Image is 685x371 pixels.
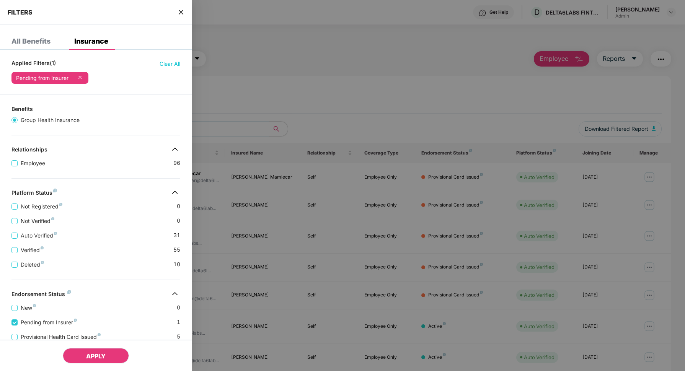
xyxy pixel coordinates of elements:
[41,261,44,264] img: svg+xml;base64,PHN2ZyB4bWxucz0iaHR0cDovL3d3dy53My5vcmcvMjAwMC9zdmciIHdpZHRoPSI4IiBoZWlnaHQ9IjgiIH...
[160,60,180,68] span: Clear All
[18,159,48,168] span: Employee
[169,143,181,155] img: svg+xml;base64,PHN2ZyB4bWxucz0iaHR0cDovL3d3dy53My5vcmcvMjAwMC9zdmciIHdpZHRoPSIzMiIgaGVpZ2h0PSIzMi...
[11,60,56,68] span: Applied Filters(1)
[18,116,83,124] span: Group Health Insurance
[173,231,180,240] span: 31
[11,291,71,300] div: Endorsement Status
[59,203,62,206] img: svg+xml;base64,PHN2ZyB4bWxucz0iaHR0cDovL3d3dy53My5vcmcvMjAwMC9zdmciIHdpZHRoPSI4IiBoZWlnaHQ9IjgiIH...
[8,8,33,16] span: FILTERS
[173,159,180,168] span: 96
[173,246,180,254] span: 55
[67,290,71,294] img: svg+xml;base64,PHN2ZyB4bWxucz0iaHR0cDovL3d3dy53My5vcmcvMjAwMC9zdmciIHdpZHRoPSI4IiBoZWlnaHQ9IjgiIH...
[177,202,180,211] span: 0
[18,304,39,312] span: New
[178,8,184,16] span: close
[18,231,60,240] span: Auto Verified
[11,146,47,155] div: Relationships
[86,352,106,360] span: APPLY
[18,333,104,341] span: Provisional Health Card Issued
[53,189,57,192] img: svg+xml;base64,PHN2ZyB4bWxucz0iaHR0cDovL3d3dy53My5vcmcvMjAwMC9zdmciIHdpZHRoPSI4IiBoZWlnaHQ9IjgiIH...
[74,37,108,45] div: Insurance
[18,318,80,327] span: Pending from Insurer
[169,186,181,199] img: svg+xml;base64,PHN2ZyB4bWxucz0iaHR0cDovL3d3dy53My5vcmcvMjAwMC9zdmciIHdpZHRoPSIzMiIgaGVpZ2h0PSIzMi...
[11,189,57,199] div: Platform Status
[169,288,181,300] img: svg+xml;base64,PHN2ZyB4bWxucz0iaHR0cDovL3d3dy53My5vcmcvMjAwMC9zdmciIHdpZHRoPSIzMiIgaGVpZ2h0PSIzMi...
[18,246,47,254] span: Verified
[18,217,57,225] span: Not Verified
[16,75,68,81] div: Pending from Insurer
[177,216,180,225] span: 0
[173,260,180,269] span: 10
[177,303,180,312] span: 0
[177,318,180,327] span: 1
[63,348,129,363] button: APPLY
[18,202,65,211] span: Not Registered
[98,333,101,336] img: svg+xml;base64,PHN2ZyB4bWxucz0iaHR0cDovL3d3dy53My5vcmcvMjAwMC9zdmciIHdpZHRoPSI4IiBoZWlnaHQ9IjgiIH...
[11,37,51,45] div: All Benefits
[54,232,57,235] img: svg+xml;base64,PHN2ZyB4bWxucz0iaHR0cDovL3d3dy53My5vcmcvMjAwMC9zdmciIHdpZHRoPSI4IiBoZWlnaHQ9IjgiIH...
[177,332,180,341] span: 5
[18,260,47,269] span: Deleted
[41,246,44,249] img: svg+xml;base64,PHN2ZyB4bWxucz0iaHR0cDovL3d3dy53My5vcmcvMjAwMC9zdmciIHdpZHRoPSI4IiBoZWlnaHQ9IjgiIH...
[74,319,77,322] img: svg+xml;base64,PHN2ZyB4bWxucz0iaHR0cDovL3d3dy53My5vcmcvMjAwMC9zdmciIHdpZHRoPSI4IiBoZWlnaHQ9IjgiIH...
[33,304,36,307] img: svg+xml;base64,PHN2ZyB4bWxucz0iaHR0cDovL3d3dy53My5vcmcvMjAwMC9zdmciIHdpZHRoPSI4IiBoZWlnaHQ9IjgiIH...
[51,217,54,220] img: svg+xml;base64,PHN2ZyB4bWxucz0iaHR0cDovL3d3dy53My5vcmcvMjAwMC9zdmciIHdpZHRoPSI4IiBoZWlnaHQ9IjgiIH...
